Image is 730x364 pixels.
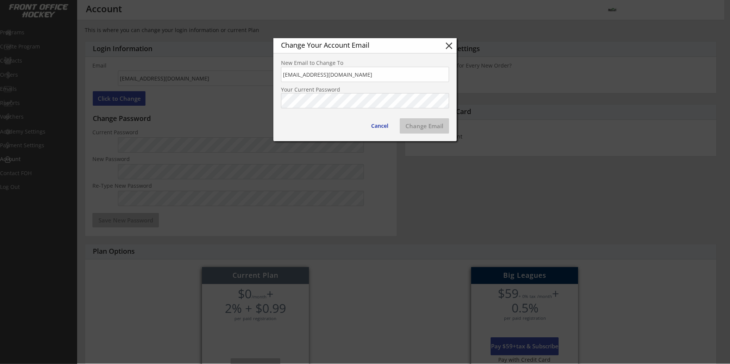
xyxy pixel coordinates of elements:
[364,118,396,134] button: Cancel
[400,118,449,134] button: Change Email
[281,87,449,92] div: Your Current Password
[443,40,455,52] button: close
[281,67,449,82] input: Email
[281,42,431,48] div: Change Your Account Email
[281,60,449,66] div: New Email to Change To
